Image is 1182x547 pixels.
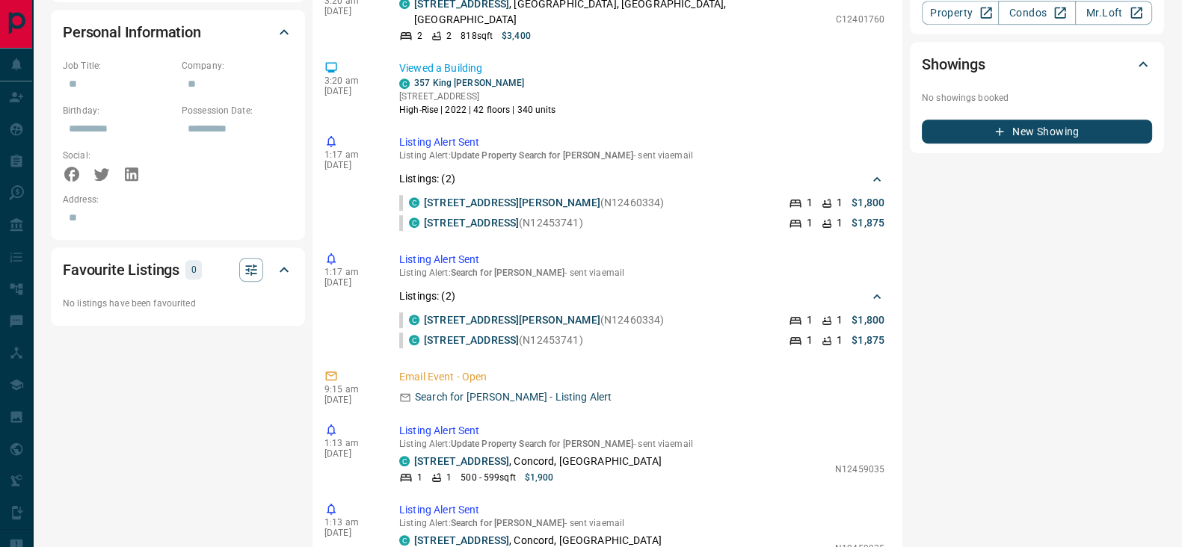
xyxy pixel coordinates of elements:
a: [STREET_ADDRESS][PERSON_NAME] [424,197,600,208]
p: Possession Date: [182,104,293,117]
p: [DATE] [324,448,377,459]
p: No listings have been favourited [63,297,293,310]
div: condos.ca [409,315,419,325]
p: $1,900 [525,471,554,484]
a: [STREET_ADDRESS][PERSON_NAME] [424,314,600,326]
p: [DATE] [324,160,377,170]
p: 1 [807,195,813,211]
p: Social: [63,149,174,162]
a: [STREET_ADDRESS] [414,534,509,546]
p: 1 [837,312,843,328]
span: Update Property Search for [PERSON_NAME] [451,150,634,161]
p: Address: [63,193,293,206]
p: No showings booked [922,91,1152,105]
span: Update Property Search for [PERSON_NAME] [451,439,634,449]
p: 1 [837,195,843,211]
p: 1 [446,471,452,484]
a: Condos [998,1,1075,25]
p: Listing Alert : - sent via email [399,439,884,449]
p: $1,800 [852,195,884,211]
p: $3,400 [502,29,531,43]
p: Listing Alert Sent [399,423,884,439]
div: Listings: (2) [399,282,884,310]
div: condos.ca [409,197,419,208]
p: [DATE] [324,395,377,405]
p: 1 [807,333,813,348]
p: 1:17 am [324,267,377,277]
p: C12401760 [836,13,884,26]
p: 3:20 am [324,75,377,86]
p: 1:13 am [324,438,377,448]
p: , Concord, [GEOGRAPHIC_DATA] [414,454,662,469]
div: condos.ca [399,456,410,466]
p: High-Rise | 2022 | 42 floors | 340 units [399,103,556,117]
p: (N12453741) [424,215,583,231]
p: [DATE] [324,86,377,96]
p: Email Event - Open [399,369,884,385]
p: Listings: ( 2 ) [399,171,455,187]
p: Viewed a Building [399,61,884,76]
p: (N12460334) [424,195,664,211]
p: 0 [190,262,197,278]
p: Birthday: [63,104,174,117]
button: New Showing [922,120,1152,143]
div: Showings [922,46,1152,82]
p: $1,875 [852,215,884,231]
p: 1:17 am [324,149,377,160]
span: Search for [PERSON_NAME] [451,518,565,528]
p: 2 [446,29,452,43]
div: condos.ca [399,535,410,546]
div: condos.ca [399,78,410,89]
p: Listing Alert Sent [399,502,884,518]
p: Company: [182,59,293,72]
div: condos.ca [409,335,419,345]
p: 1 [417,471,422,484]
a: [STREET_ADDRESS] [424,334,519,346]
h2: Favourite Listings [63,258,179,282]
p: Listing Alert : - sent via email [399,518,884,528]
p: [DATE] [324,277,377,288]
p: 1 [807,312,813,328]
p: 818 sqft [461,29,493,43]
a: [STREET_ADDRESS] [414,455,509,467]
h2: Showings [922,52,985,76]
p: N12459035 [835,463,884,476]
a: 357 King [PERSON_NAME] [414,78,524,88]
a: [STREET_ADDRESS] [424,217,519,229]
p: 500 - 599 sqft [461,471,515,484]
span: Search for [PERSON_NAME] [451,268,565,278]
p: Listing Alert Sent [399,252,884,268]
h2: Personal Information [63,20,201,44]
div: Favourite Listings0 [63,252,293,288]
p: Search for [PERSON_NAME] - Listing Alert [415,389,612,405]
div: Personal Information [63,14,293,50]
p: Job Title: [63,59,174,72]
p: Listing Alert : - sent via email [399,150,884,161]
p: (N12453741) [424,333,583,348]
p: 9:15 am [324,384,377,395]
p: [STREET_ADDRESS] [399,90,556,103]
div: Listings: (2) [399,165,884,193]
p: [DATE] [324,528,377,538]
p: Listing Alert Sent [399,135,884,150]
p: (N12460334) [424,312,664,328]
p: $1,875 [852,333,884,348]
div: condos.ca [409,217,419,228]
p: 1 [807,215,813,231]
p: 1 [837,333,843,348]
p: $1,800 [852,312,884,328]
p: Listing Alert : - sent via email [399,268,884,278]
p: 1 [837,215,843,231]
p: Listings: ( 2 ) [399,288,455,304]
p: [DATE] [324,6,377,16]
a: Property [922,1,999,25]
p: 1:13 am [324,517,377,528]
a: Mr.Loft [1075,1,1152,25]
p: 2 [417,29,422,43]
